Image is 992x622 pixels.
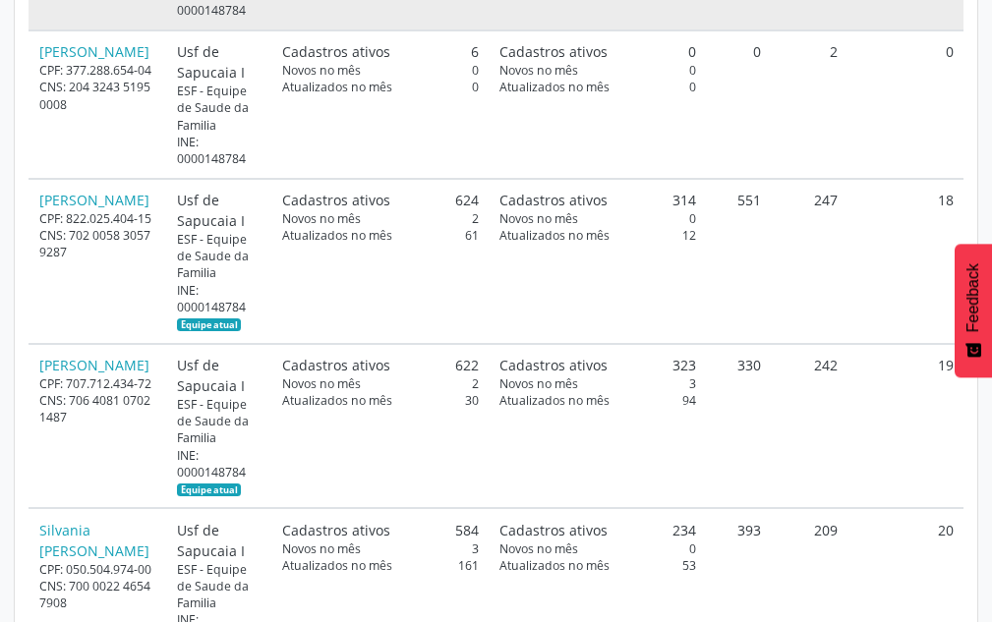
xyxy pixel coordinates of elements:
[499,355,608,375] span: Cadastros ativos
[499,62,696,79] div: 0
[282,557,479,574] div: 161
[39,356,149,374] a: [PERSON_NAME]
[499,557,696,574] div: 53
[39,561,156,578] div: CPF: 050.504.974-00
[499,392,610,409] span: Atualizados no mês
[499,520,696,540] div: 234
[499,210,696,227] div: 0
[177,355,262,396] div: Usf de Sapucaia I
[282,210,479,227] div: 2
[706,30,771,179] td: 0
[282,392,479,409] div: 30
[282,540,361,557] span: Novos no mês
[282,79,392,95] span: Atualizados no mês
[282,392,392,409] span: Atualizados no mês
[282,227,392,244] span: Atualizados no mês
[39,392,156,425] div: CNS: 706 4081 0702 1487
[282,355,479,375] div: 622
[177,83,262,133] div: ESF - Equipe de Saude da Familia
[177,561,262,611] div: ESF - Equipe de Saude da Familia
[282,190,390,210] span: Cadastros ativos
[499,210,578,227] span: Novos no mês
[499,540,578,557] span: Novos no mês
[282,62,479,79] div: 0
[39,227,156,260] div: CNS: 702 0058 3057 9287
[771,344,847,509] td: 242
[499,227,696,244] div: 12
[499,62,578,79] span: Novos no mês
[499,227,610,244] span: Atualizados no mês
[955,244,992,377] button: Feedback - Mostrar pesquisa
[964,263,982,332] span: Feedback
[282,62,361,79] span: Novos no mês
[499,79,610,95] span: Atualizados no mês
[499,557,610,574] span: Atualizados no mês
[177,520,262,561] div: Usf de Sapucaia I
[282,557,392,574] span: Atualizados no mês
[39,210,156,227] div: CPF: 822.025.404-15
[39,79,156,112] div: CNS: 204 3243 5195 0008
[771,30,847,179] td: 2
[499,540,696,557] div: 0
[282,520,479,540] div: 584
[177,483,241,497] span: Esta é a equipe atual deste Agente
[706,179,771,344] td: 551
[499,392,696,409] div: 94
[499,520,608,540] span: Cadastros ativos
[39,191,149,209] a: [PERSON_NAME]
[847,344,963,509] td: 19
[39,42,149,61] a: [PERSON_NAME]
[499,375,578,392] span: Novos no mês
[282,520,390,540] span: Cadastros ativos
[499,190,608,210] span: Cadastros ativos
[282,375,361,392] span: Novos no mês
[177,190,262,231] div: Usf de Sapucaia I
[177,318,241,332] span: Esta é a equipe atual deste Agente
[39,62,156,79] div: CPF: 377.288.654-04
[282,210,361,227] span: Novos no mês
[177,282,262,332] div: INE: 0000148784
[282,375,479,392] div: 2
[282,190,479,210] div: 624
[499,375,696,392] div: 3
[177,231,262,281] div: ESF - Equipe de Saude da Familia
[177,447,262,497] div: INE: 0000148784
[847,30,963,179] td: 0
[282,540,479,557] div: 3
[177,134,262,167] div: INE: 0000148784
[177,41,262,83] div: Usf de Sapucaia I
[499,190,696,210] div: 314
[282,41,390,62] span: Cadastros ativos
[847,179,963,344] td: 18
[39,578,156,611] div: CNS: 700 0022 4654 7908
[282,79,479,95] div: 0
[771,179,847,344] td: 247
[282,41,479,62] div: 6
[282,355,390,375] span: Cadastros ativos
[39,375,156,392] div: CPF: 707.712.434-72
[706,344,771,509] td: 330
[499,41,608,62] span: Cadastros ativos
[282,227,479,244] div: 61
[177,396,262,446] div: ESF - Equipe de Saude da Familia
[499,355,696,375] div: 323
[39,521,149,560] a: Silvania [PERSON_NAME]
[499,79,696,95] div: 0
[499,41,696,62] div: 0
